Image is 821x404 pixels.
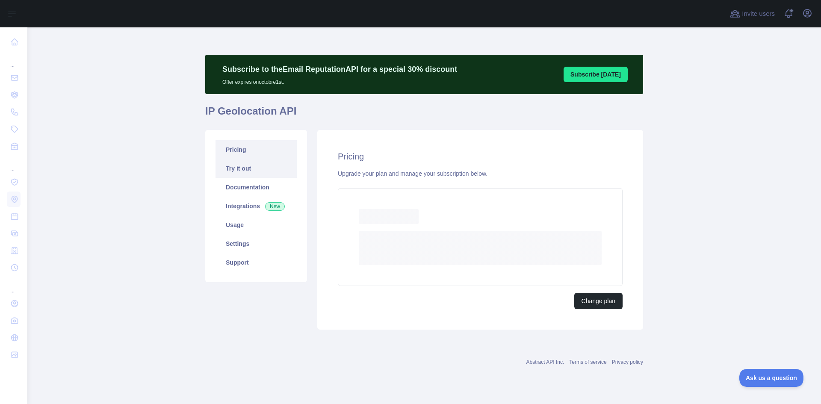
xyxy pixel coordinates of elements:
[338,169,623,178] div: Upgrade your plan and manage your subscription below.
[564,67,628,82] button: Subscribe [DATE]
[728,7,777,21] button: Invite users
[338,150,623,162] h2: Pricing
[739,369,804,387] iframe: Toggle Customer Support
[612,359,643,365] a: Privacy policy
[216,140,297,159] a: Pricing
[574,293,623,309] button: Change plan
[265,202,285,211] span: New
[216,253,297,272] a: Support
[742,9,775,19] span: Invite users
[216,178,297,197] a: Documentation
[7,277,21,294] div: ...
[216,197,297,215] a: Integrations New
[205,104,643,125] h1: IP Geolocation API
[7,156,21,173] div: ...
[216,215,297,234] a: Usage
[569,359,606,365] a: Terms of service
[222,63,457,75] p: Subscribe to the Email Reputation API for a special 30 % discount
[216,234,297,253] a: Settings
[526,359,564,365] a: Abstract API Inc.
[222,75,457,86] p: Offer expires on octobre 1st.
[216,159,297,178] a: Try it out
[7,51,21,68] div: ...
